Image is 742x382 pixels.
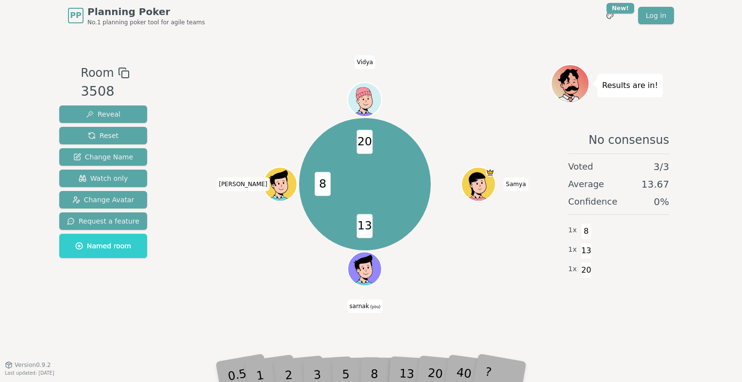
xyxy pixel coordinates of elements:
span: Click to change your name [354,55,375,69]
span: Average [568,177,604,191]
button: Watch only [59,170,147,187]
span: Version 0.9.2 [15,361,51,369]
button: Reset [59,127,147,144]
span: Planning Poker [87,5,205,18]
button: Change Name [59,148,147,166]
span: 1 x [568,264,577,275]
button: Request a feature [59,212,147,230]
span: No consensus [589,132,669,148]
span: 8 [581,223,592,240]
div: 3508 [81,82,129,102]
button: Reveal [59,105,147,123]
span: Click to change your name [217,177,270,191]
a: Log in [638,7,674,24]
span: Named room [75,241,131,251]
span: 20 [357,130,373,154]
a: PPPlanning PokerNo.1 planning poker tool for agile teams [68,5,205,26]
span: Request a feature [67,216,139,226]
button: Version0.9.2 [5,361,51,369]
button: New! [601,7,619,24]
span: 1 x [568,244,577,255]
span: 1 x [568,225,577,236]
span: Reset [88,131,118,140]
span: Watch only [79,174,128,183]
span: Last updated: [DATE] [5,370,54,376]
div: New! [607,3,634,14]
span: 3 / 3 [654,160,669,174]
span: 20 [581,262,592,278]
span: 13 [581,243,592,259]
p: Results are in! [602,79,658,92]
span: Click to change your name [347,299,383,313]
button: Click to change your avatar [349,253,381,285]
span: Room [81,64,114,82]
span: 0 % [654,195,669,208]
span: 13.67 [641,177,669,191]
button: Named room [59,234,147,258]
span: 13 [357,214,373,238]
span: Confidence [568,195,617,208]
span: Samya is the host [486,168,495,177]
span: (you) [369,305,381,309]
span: Click to change your name [504,177,528,191]
span: Reveal [86,109,120,119]
span: 8 [315,172,331,196]
span: PP [70,10,81,21]
span: Change Name [73,152,133,162]
span: No.1 planning poker tool for agile teams [87,18,205,26]
span: Change Avatar [72,195,135,205]
span: Voted [568,160,593,174]
button: Change Avatar [59,191,147,208]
